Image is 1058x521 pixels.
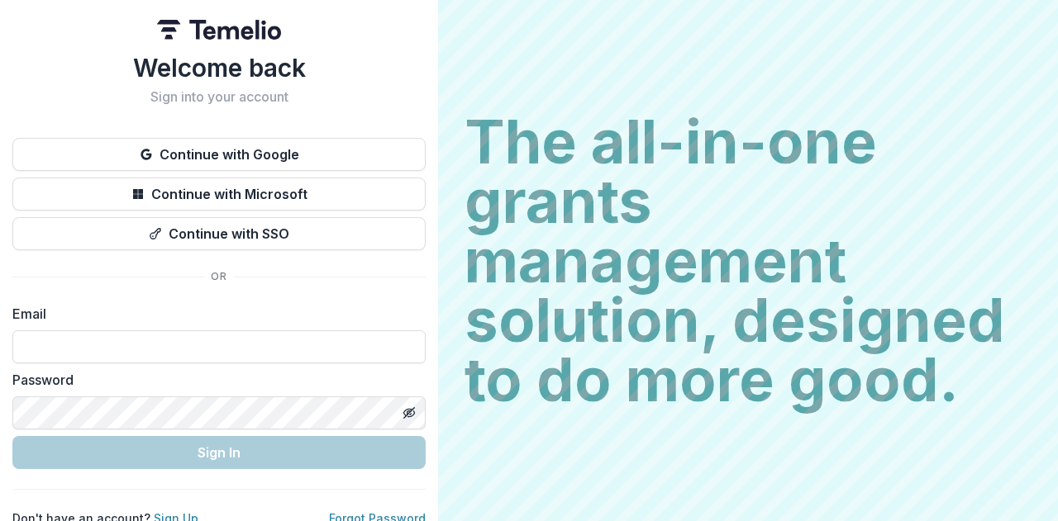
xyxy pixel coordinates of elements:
[12,53,426,83] h1: Welcome back
[12,436,426,469] button: Sign In
[12,304,416,324] label: Email
[396,400,422,426] button: Toggle password visibility
[12,89,426,105] h2: Sign into your account
[12,370,416,390] label: Password
[12,217,426,250] button: Continue with SSO
[12,138,426,171] button: Continue with Google
[157,20,281,40] img: Temelio
[12,178,426,211] button: Continue with Microsoft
